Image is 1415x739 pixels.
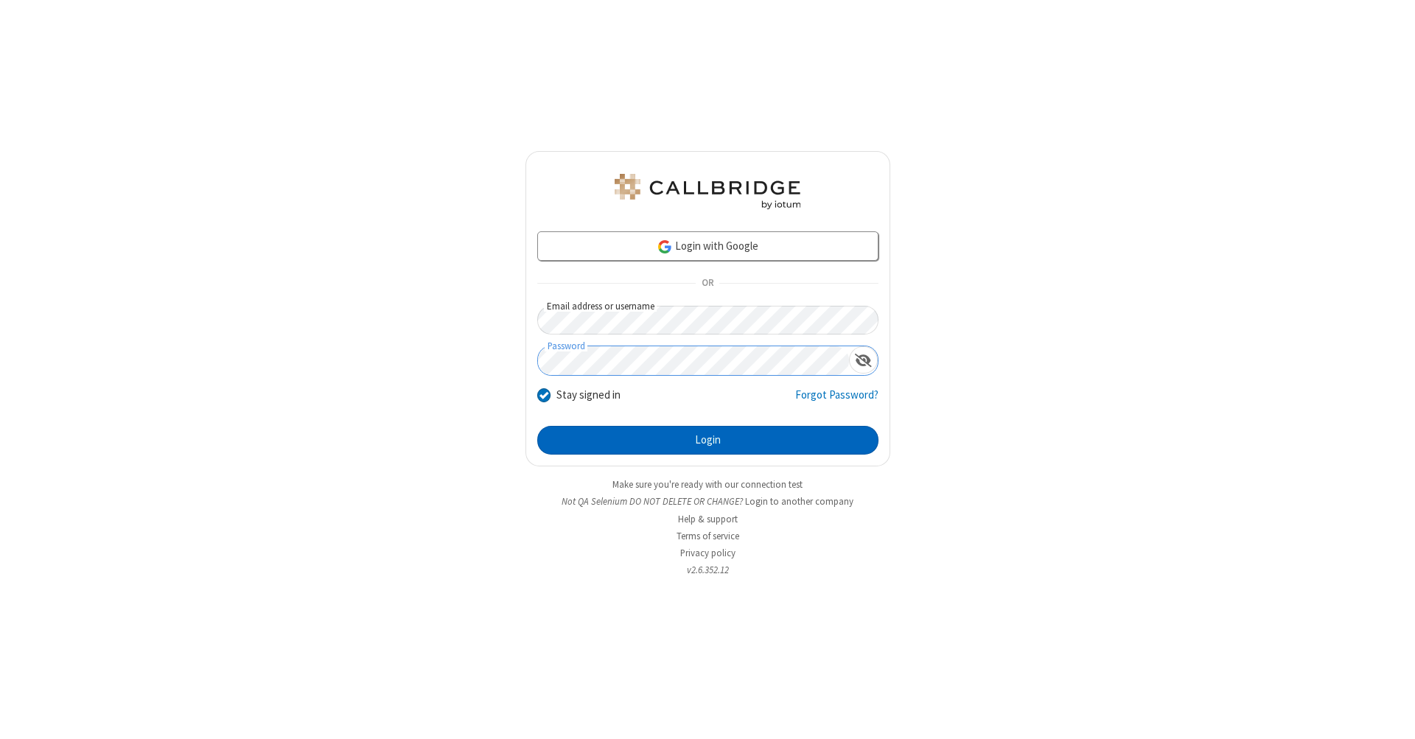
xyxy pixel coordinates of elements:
[537,231,878,261] a: Login with Google
[612,478,803,491] a: Make sure you're ready with our connection test
[745,494,853,508] button: Login to another company
[678,513,738,525] a: Help & support
[537,306,878,335] input: Email address or username
[612,174,803,209] img: QA Selenium DO NOT DELETE OR CHANGE
[537,426,878,455] button: Login
[525,494,890,508] li: Not QA Selenium DO NOT DELETE OR CHANGE?
[849,346,878,374] div: Show password
[657,239,673,255] img: google-icon.png
[696,273,719,294] span: OR
[538,346,849,375] input: Password
[680,547,736,559] a: Privacy policy
[795,387,878,415] a: Forgot Password?
[556,387,621,404] label: Stay signed in
[525,563,890,577] li: v2.6.352.12
[677,530,739,542] a: Terms of service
